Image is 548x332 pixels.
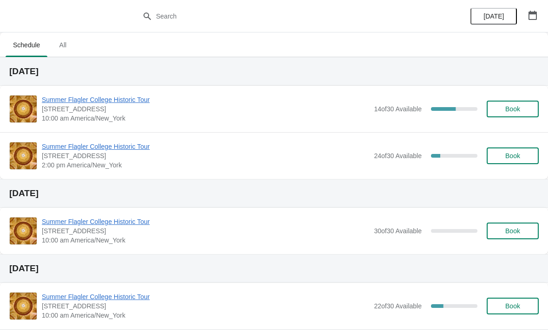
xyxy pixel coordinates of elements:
span: [STREET_ADDRESS] [42,104,369,114]
span: Book [505,152,520,160]
span: [STREET_ADDRESS] [42,301,369,311]
span: Schedule [6,37,47,53]
span: Book [505,105,520,113]
span: [STREET_ADDRESS] [42,226,369,236]
img: Summer Flagler College Historic Tour | 74 King Street, St. Augustine, FL, USA | 10:00 am America/... [10,217,37,244]
span: [DATE] [483,13,504,20]
span: 10:00 am America/New_York [42,236,369,245]
button: Book [487,223,539,239]
span: 2:00 pm America/New_York [42,160,369,170]
img: Summer Flagler College Historic Tour | 74 King Street, St. Augustine, FL, USA | 10:00 am America/... [10,293,37,319]
h2: [DATE] [9,189,539,198]
button: Book [487,147,539,164]
h2: [DATE] [9,264,539,273]
img: Summer Flagler College Historic Tour | 74 King Street, St. Augustine, FL, USA | 10:00 am America/... [10,96,37,122]
span: 24 of 30 Available [374,152,422,160]
span: 10:00 am America/New_York [42,311,369,320]
span: 14 of 30 Available [374,105,422,113]
img: Summer Flagler College Historic Tour | 74 King Street, St. Augustine, FL, USA | 2:00 pm America/N... [10,142,37,169]
button: Book [487,101,539,117]
span: 10:00 am America/New_York [42,114,369,123]
span: Summer Flagler College Historic Tour [42,142,369,151]
span: Summer Flagler College Historic Tour [42,95,369,104]
button: [DATE] [470,8,517,25]
span: 30 of 30 Available [374,227,422,235]
span: [STREET_ADDRESS] [42,151,369,160]
span: Book [505,227,520,235]
span: Book [505,302,520,310]
input: Search [156,8,411,25]
h2: [DATE] [9,67,539,76]
span: Summer Flagler College Historic Tour [42,292,369,301]
button: Book [487,298,539,314]
span: All [51,37,74,53]
span: 22 of 30 Available [374,302,422,310]
span: Summer Flagler College Historic Tour [42,217,369,226]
